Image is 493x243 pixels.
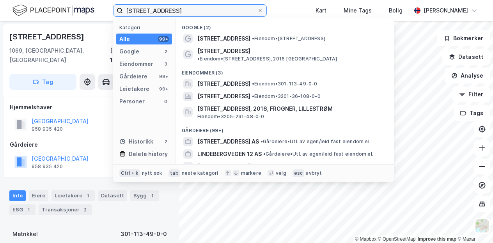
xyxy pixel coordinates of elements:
[119,137,153,146] div: Historikk
[25,206,32,214] div: 1
[51,190,95,201] div: Leietakere
[252,93,254,99] span: •
[197,56,337,62] span: Eiendom • [STREET_ADDRESS], 2016 [GEOGRAPHIC_DATA]
[130,190,159,201] div: Bygg
[121,229,167,239] div: 301-113-49-0-0
[119,97,145,106] div: Personer
[29,190,48,201] div: Eiere
[241,170,261,176] div: markere
[163,98,169,105] div: 0
[197,137,259,146] span: [STREET_ADDRESS] AS
[10,140,170,149] div: Gårdeiere
[378,236,416,242] a: OpenStreetMap
[293,169,305,177] div: esc
[148,192,156,200] div: 1
[168,169,180,177] div: tab
[252,35,325,42] span: Eiendom • [STREET_ADDRESS]
[119,34,130,44] div: Alle
[252,81,317,87] span: Eiendom • 301-113-49-0-0
[12,229,38,239] div: Matrikkel
[32,163,63,170] div: 958 935 420
[452,87,490,102] button: Filter
[182,170,218,176] div: neste kategori
[197,114,264,120] span: Eiendom • 3205-291-48-0-0
[84,192,92,200] div: 1
[110,46,170,65] div: [GEOGRAPHIC_DATA], 113/49
[9,30,86,43] div: [STREET_ADDRESS]
[119,169,140,177] div: Ctrl + k
[344,6,372,15] div: Mine Tags
[263,151,373,157] span: Gårdeiere • Utl. av egen/leid fast eiendom el.
[197,149,262,159] span: LINDEBERGVEGEN 12 AS
[9,190,26,201] div: Info
[454,105,490,121] button: Tags
[158,86,169,92] div: 99+
[12,4,94,17] img: logo.f888ab2527a4732fd821a326f86c7f29.svg
[9,46,110,65] div: 1069, [GEOGRAPHIC_DATA], [GEOGRAPHIC_DATA]
[163,48,169,55] div: 2
[197,56,200,62] span: •
[163,138,169,145] div: 2
[276,170,286,176] div: velg
[129,149,168,159] div: Delete history
[355,236,376,242] a: Mapbox
[442,49,490,65] button: Datasett
[9,204,35,215] div: ESG
[424,6,468,15] div: [PERSON_NAME]
[252,163,362,170] span: Gårdeiere • Utl. av egen/leid fast eiendom el.
[39,204,92,215] div: Transaksjoner
[252,163,254,169] span: •
[119,72,147,81] div: Gårdeiere
[176,121,394,135] div: Gårdeiere (99+)
[176,64,394,78] div: Eiendommer (3)
[261,138,371,145] span: Gårdeiere • Utl. av egen/leid fast eiendom el.
[197,162,250,171] span: [STREET_ADDRESS]
[119,59,153,69] div: Eiendommer
[119,47,139,56] div: Google
[197,46,250,56] span: [STREET_ADDRESS]
[32,126,63,132] div: 958 935 420
[306,170,322,176] div: avbryt
[252,35,254,41] span: •
[176,18,394,32] div: Google (2)
[316,6,326,15] div: Kart
[123,5,257,16] input: Søk på adresse, matrikkel, gårdeiere, leietakere eller personer
[389,6,403,15] div: Bolig
[98,190,127,201] div: Datasett
[119,84,149,94] div: Leietakere
[158,73,169,80] div: 99+
[418,236,456,242] a: Improve this map
[454,206,493,243] iframe: Chat Widget
[119,25,172,30] div: Kategori
[437,30,490,46] button: Bokmerker
[252,93,321,99] span: Eiendom • 3201-36-108-0-0
[445,68,490,83] button: Analyse
[81,206,89,214] div: 2
[197,34,250,43] span: [STREET_ADDRESS]
[263,151,266,157] span: •
[163,61,169,67] div: 3
[10,103,170,112] div: Hjemmelshaver
[252,81,254,87] span: •
[197,104,385,114] span: [STREET_ADDRESS], 2016, FROGNER, LILLESTRØM
[197,79,250,89] span: [STREET_ADDRESS]
[158,36,169,42] div: 99+
[142,170,163,176] div: nytt søk
[197,92,250,101] span: [STREET_ADDRESS]
[261,138,263,144] span: •
[9,74,76,90] button: Tag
